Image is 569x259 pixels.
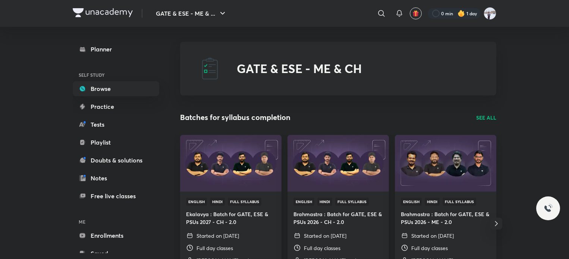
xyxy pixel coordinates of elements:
span: English [401,198,422,206]
img: Thumbnail [394,134,497,192]
a: Free live classes [73,189,159,203]
img: Company Logo [73,8,133,17]
a: Browse [73,81,159,96]
a: Enrollments [73,228,159,243]
span: English [186,198,207,206]
span: Full Syllabus [335,198,369,206]
a: Practice [73,99,159,114]
img: Thumbnail [179,134,282,192]
h2: GATE & ESE - ME & CH [237,61,362,76]
span: Hindi [425,198,440,206]
a: Planner [73,42,159,57]
a: Playlist [73,135,159,150]
a: Doubts & solutions [73,153,159,168]
img: ttu [544,204,553,213]
p: Started on [DATE] [411,232,454,240]
a: SEE ALL [476,114,496,121]
button: avatar [410,7,422,19]
span: Hindi [210,198,225,206]
img: Nikhil [484,7,496,20]
a: Tests [73,117,159,132]
img: streak [458,10,465,17]
a: Company Logo [73,8,133,19]
span: Full Syllabus [443,198,476,206]
span: Full Syllabus [228,198,261,206]
p: Started on [DATE] [304,232,346,240]
img: GATE & ESE - ME & CH [198,57,222,80]
p: Full day classes [197,244,233,252]
a: Notes [73,171,159,186]
h4: Brahmastra : Batch for GATE, ESE & PSUs 2026 - CH - 2.0 [293,210,383,226]
span: Hindi [317,198,332,206]
h2: Batches for syllabus completion [180,112,290,123]
span: English [293,198,314,206]
h4: Brahmastra : Batch for GATE, ESE & PSUs 2026 - ME - 2.0 [401,210,490,226]
p: Started on [DATE] [197,232,239,240]
p: Full day classes [411,244,448,252]
button: GATE & ESE - ME & ... [151,6,232,21]
h6: ME [73,215,159,228]
h4: Ekalavya : Batch for GATE, ESE & PSUs 2027 - CH - 2.0 [186,210,276,226]
img: avatar [412,10,419,17]
h6: SELF STUDY [73,69,159,81]
p: Full day classes [304,244,340,252]
img: Thumbnail [286,134,390,192]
